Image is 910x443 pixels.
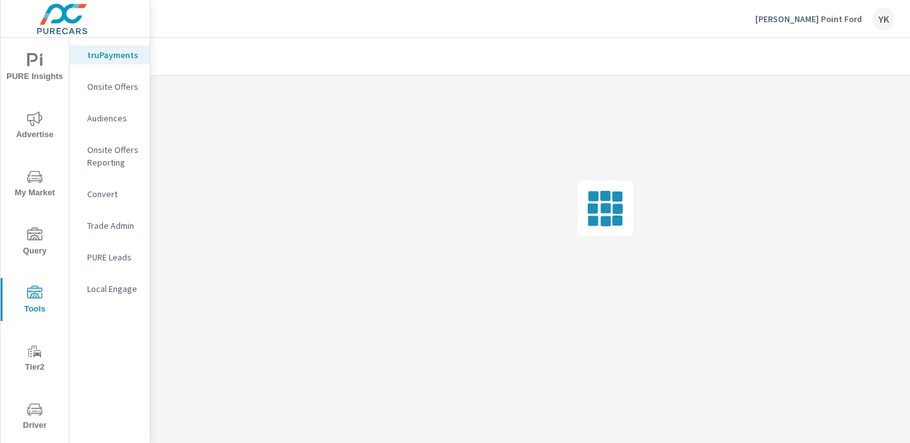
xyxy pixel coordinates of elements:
[70,216,150,235] div: Trade Admin
[87,143,140,169] p: Onsite Offers Reporting
[70,248,150,267] div: PURE Leads
[755,13,862,25] p: [PERSON_NAME] Point Ford
[4,169,65,200] span: My Market
[70,140,150,172] div: Onsite Offers Reporting
[4,111,65,142] span: Advertise
[87,188,140,200] p: Convert
[70,279,150,298] div: Local Engage
[70,109,150,128] div: Audiences
[70,185,150,203] div: Convert
[4,402,65,433] span: Driver
[87,251,140,264] p: PURE Leads
[4,53,65,84] span: PURE Insights
[872,8,895,30] div: YK
[87,219,140,232] p: Trade Admin
[87,49,140,61] p: truPayments
[87,80,140,93] p: Onsite Offers
[4,286,65,317] span: Tools
[70,77,150,96] div: Onsite Offers
[4,228,65,258] span: Query
[87,112,140,124] p: Audiences
[4,344,65,375] span: Tier2
[87,282,140,295] p: Local Engage
[70,46,150,64] div: truPayments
